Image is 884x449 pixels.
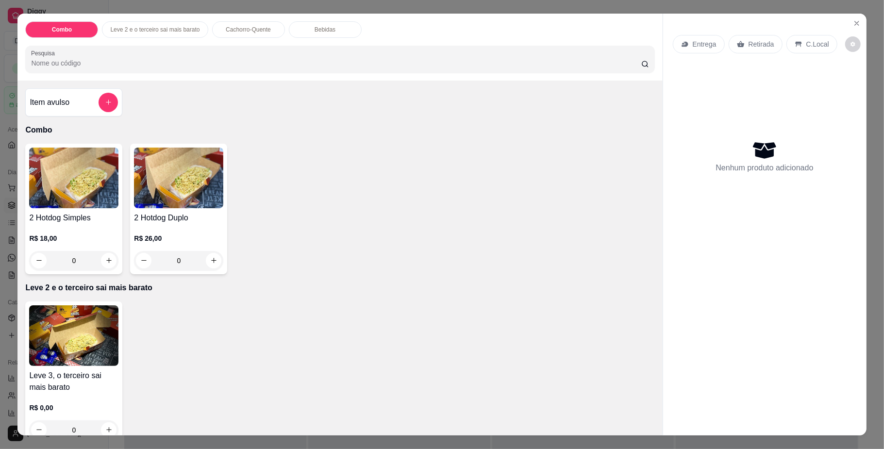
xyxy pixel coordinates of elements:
[749,39,774,49] p: Retirada
[31,49,58,57] label: Pesquisa
[134,233,223,243] p: R$ 26,00
[52,26,72,33] p: Combo
[849,16,865,31] button: Close
[110,26,200,33] p: Leve 2 e o terceiro sai mais barato
[25,282,654,294] p: Leve 2 e o terceiro sai mais barato
[134,212,223,224] h4: 2 Hotdog Duplo
[845,36,861,52] button: decrease-product-quantity
[315,26,335,33] p: Bebidas
[806,39,829,49] p: C.Local
[31,58,641,68] input: Pesquisa
[29,370,118,393] h4: Leve 3, o terceiro sai mais barato
[29,403,118,413] p: R$ 0,00
[25,124,654,136] p: Combo
[29,212,118,224] h4: 2 Hotdog Simples
[134,148,223,208] img: product-image
[716,162,814,174] p: Nenhum produto adicionado
[99,93,118,112] button: add-separate-item
[693,39,717,49] p: Entrega
[29,148,118,208] img: product-image
[29,233,118,243] p: R$ 18,00
[30,97,69,108] h4: Item avulso
[226,26,271,33] p: Cachorro-Quente
[29,305,118,366] img: product-image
